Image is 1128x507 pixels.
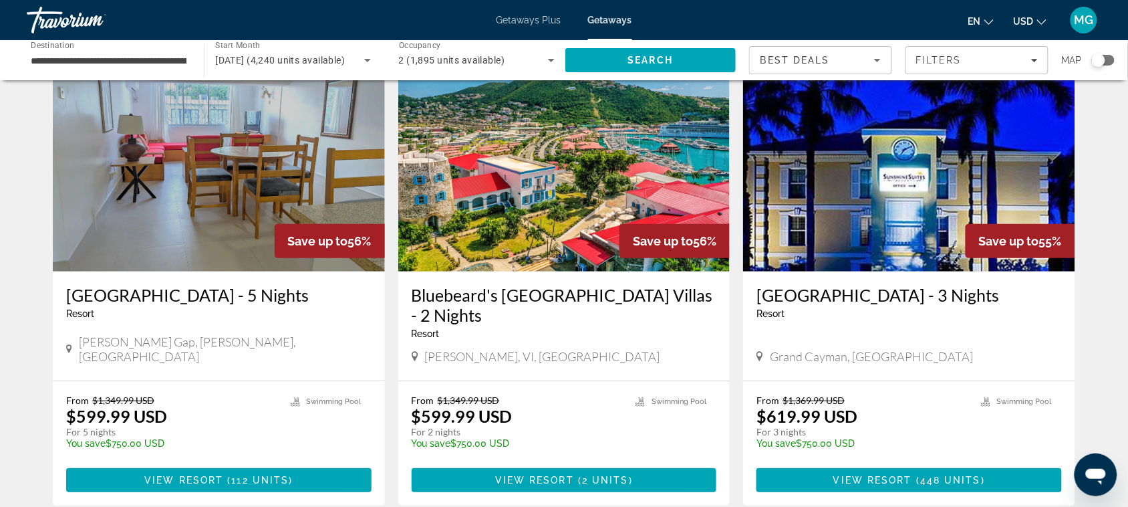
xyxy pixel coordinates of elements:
[215,41,260,51] span: Start Month
[412,438,623,449] p: $750.00 USD
[833,475,912,486] span: View Resort
[66,308,94,319] span: Resort
[652,397,706,406] span: Swimming Pool
[756,308,785,319] span: Resort
[968,11,994,31] button: Change language
[66,395,89,406] span: From
[144,475,223,486] span: View Resort
[66,438,277,449] p: $750.00 USD
[398,58,730,272] img: Bluebeard's Castle Hilltop Villas - 2 Nights
[497,15,561,25] a: Getaways Plus
[770,349,973,364] span: Grand Cayman, [GEOGRAPHIC_DATA]
[275,224,385,258] div: 56%
[628,55,674,66] span: Search
[425,349,660,364] span: [PERSON_NAME], VI, [GEOGRAPHIC_DATA]
[1075,453,1117,496] iframe: Button to launch messaging window
[92,395,154,406] span: $1,349.99 USD
[412,395,434,406] span: From
[399,55,505,66] span: 2 (1,895 units available)
[412,438,451,449] span: You save
[66,468,372,492] button: View Resort(112 units)
[619,224,730,258] div: 56%
[756,395,779,406] span: From
[66,438,106,449] span: You save
[968,16,981,27] span: en
[223,475,293,486] span: ( )
[966,224,1075,258] div: 55%
[760,52,881,68] mat-select: Sort by
[307,397,362,406] span: Swimming Pool
[916,55,962,66] span: Filters
[412,426,623,438] p: For 2 nights
[412,285,717,325] a: Bluebeard's [GEOGRAPHIC_DATA] Villas - 2 Nights
[760,55,830,66] span: Best Deals
[743,58,1075,272] img: Sunshine Suites Resort - 3 Nights
[912,475,985,486] span: ( )
[756,438,796,449] span: You save
[495,475,574,486] span: View Resort
[756,285,1062,305] a: [GEOGRAPHIC_DATA] - 3 Nights
[399,41,441,51] span: Occupancy
[31,41,74,50] span: Destination
[1014,11,1046,31] button: Change currency
[979,234,1039,248] span: Save up to
[920,475,981,486] span: 448 units
[997,397,1052,406] span: Swimming Pool
[66,285,372,305] a: [GEOGRAPHIC_DATA] - 5 Nights
[565,48,736,72] button: Search
[633,234,693,248] span: Save up to
[215,55,345,66] span: [DATE] (4,240 units available)
[756,468,1062,492] button: View Resort(448 units)
[288,234,348,248] span: Save up to
[1067,6,1101,34] button: User Menu
[412,406,513,426] p: $599.99 USD
[783,395,845,406] span: $1,369.99 USD
[1075,13,1094,27] span: MG
[66,406,167,426] p: $599.99 USD
[905,46,1048,74] button: Filters
[588,15,632,25] a: Getaways
[27,3,160,37] a: Travorium
[756,438,968,449] p: $750.00 USD
[1062,51,1082,70] span: Map
[412,468,717,492] button: View Resort(2 units)
[231,475,289,486] span: 112 units
[412,328,440,339] span: Resort
[582,475,629,486] span: 2 units
[66,426,277,438] p: For 5 nights
[53,58,385,272] img: Pirate’s Inn Hotel - 5 Nights
[574,475,633,486] span: ( )
[756,406,857,426] p: $619.99 USD
[438,395,500,406] span: $1,349.99 USD
[756,426,968,438] p: For 3 nights
[31,53,186,69] input: Select destination
[1014,16,1034,27] span: USD
[79,334,372,364] span: [PERSON_NAME] Gap, [PERSON_NAME], [GEOGRAPHIC_DATA]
